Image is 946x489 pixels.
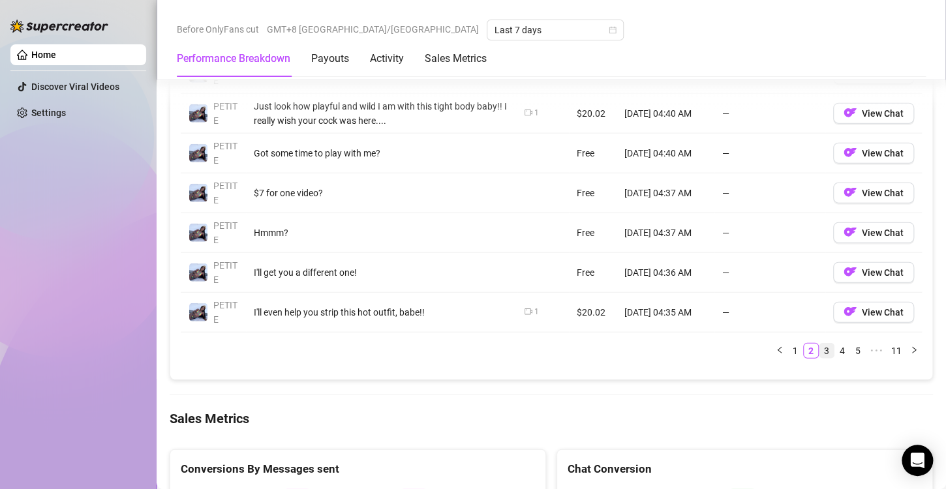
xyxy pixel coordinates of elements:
li: Previous Page [772,343,787,359]
span: Before OnlyFans cut [177,20,259,39]
a: 4 [835,344,849,358]
a: OFView Chat [833,310,914,320]
li: Next Page [906,343,922,359]
td: [DATE] 04:40 AM [617,94,714,134]
button: OFView Chat [833,302,914,323]
img: OF [844,146,857,159]
span: View Chat [862,148,904,158]
td: — [714,94,825,134]
td: [DATE] 04:36 AM [617,253,714,293]
span: View Chat [862,228,904,238]
a: OFView Chat [833,151,914,161]
div: I'll get you a different one! [254,265,509,280]
img: OF [844,265,857,278]
a: 1 [788,344,802,358]
td: — [714,134,825,173]
div: Chat Conversion [568,460,922,478]
span: calendar [609,26,617,34]
img: PETITE [189,104,207,123]
img: logo-BBDzfeDw.svg [10,20,108,33]
button: OFView Chat [833,103,914,124]
div: Got some time to play with me? [254,146,509,160]
div: Just look how playful and wild I am with this tight body baby!! I really wish your cock was here.... [254,99,509,128]
li: 4 [834,343,850,359]
h4: Sales Metrics [170,409,933,428]
td: Free [569,213,617,253]
span: PETITE [213,260,237,285]
a: OFView Chat [833,71,914,81]
button: left [772,343,787,359]
a: 5 [851,344,865,358]
img: PETITE [189,144,207,162]
a: 3 [819,344,834,358]
div: Hmmm? [254,226,509,240]
a: 11 [887,344,906,358]
span: left [776,346,784,354]
div: 1 [534,107,539,119]
a: OFView Chat [833,270,914,280]
span: PETITE [213,300,237,325]
td: Free [569,134,617,173]
img: PETITE [189,303,207,321]
button: OFView Chat [833,222,914,243]
span: ••• [866,343,887,359]
span: right [910,346,918,354]
span: PETITE [213,141,237,166]
div: Conversions By Messages sent [181,460,535,478]
a: OFView Chat [833,190,914,201]
span: PETITE [213,181,237,205]
a: Home [31,50,56,60]
a: Settings [31,108,66,118]
span: PETITE [213,61,237,86]
span: video-camera [525,308,532,316]
span: View Chat [862,108,904,119]
td: [DATE] 04:35 AM [617,293,714,333]
button: OFView Chat [833,262,914,283]
div: 1 [534,306,539,318]
td: [DATE] 04:37 AM [617,213,714,253]
a: Discover Viral Videos [31,81,119,92]
div: Sales Metrics [425,51,487,67]
span: PETITE [213,220,237,245]
img: OF [844,226,857,239]
div: Open Intercom Messenger [902,445,933,476]
li: 5 [850,343,866,359]
img: PETITE [189,263,207,282]
td: — [714,253,825,293]
span: View Chat [862,267,904,278]
td: — [714,173,825,213]
li: 2 [803,343,819,359]
td: [DATE] 04:40 AM [617,134,714,173]
button: OFView Chat [833,183,914,203]
td: Free [569,173,617,213]
img: PETITE [189,184,207,202]
a: OFView Chat [833,111,914,121]
div: Payouts [311,51,349,67]
div: Activity [370,51,404,67]
li: 1 [787,343,803,359]
div: $7 for one video? [254,186,509,200]
img: OF [844,186,857,199]
img: OF [844,106,857,119]
span: Last 7 days [495,20,616,40]
span: View Chat [862,307,904,318]
li: Next 5 Pages [866,343,887,359]
span: video-camera [525,109,532,117]
div: I'll even help you strip this hot outfit, babe!! [254,305,509,319]
td: — [714,213,825,253]
img: OF [844,305,857,318]
button: right [906,343,922,359]
td: $20.02 [569,293,617,333]
button: OFView Chat [833,143,914,164]
span: View Chat [862,188,904,198]
span: GMT+8 [GEOGRAPHIC_DATA]/[GEOGRAPHIC_DATA] [267,20,479,39]
li: 3 [819,343,834,359]
img: PETITE [189,224,207,242]
td: [DATE] 04:37 AM [617,173,714,213]
span: PETITE [213,101,237,126]
div: Performance Breakdown [177,51,290,67]
td: $20.02 [569,94,617,134]
a: OFView Chat [833,230,914,241]
a: 2 [804,344,818,358]
li: 11 [887,343,906,359]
